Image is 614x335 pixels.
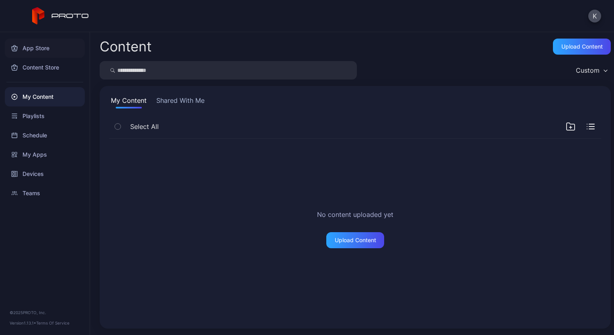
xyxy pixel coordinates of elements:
[5,58,85,77] a: Content Store
[5,164,85,184] a: Devices
[588,10,601,22] button: K
[326,232,384,248] button: Upload Content
[5,39,85,58] a: App Store
[553,39,611,55] button: Upload Content
[5,184,85,203] a: Teams
[576,66,600,74] div: Custom
[5,106,85,126] a: Playlists
[5,87,85,106] a: My Content
[561,43,603,50] div: Upload Content
[109,96,148,108] button: My Content
[317,210,393,219] h2: No content uploaded yet
[5,145,85,164] a: My Apps
[36,321,70,325] a: Terms Of Service
[572,61,611,80] button: Custom
[130,122,159,131] span: Select All
[100,40,151,53] div: Content
[10,309,80,316] div: © 2025 PROTO, Inc.
[335,237,376,243] div: Upload Content
[10,321,36,325] span: Version 1.13.1 •
[155,96,206,108] button: Shared With Me
[5,126,85,145] a: Schedule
